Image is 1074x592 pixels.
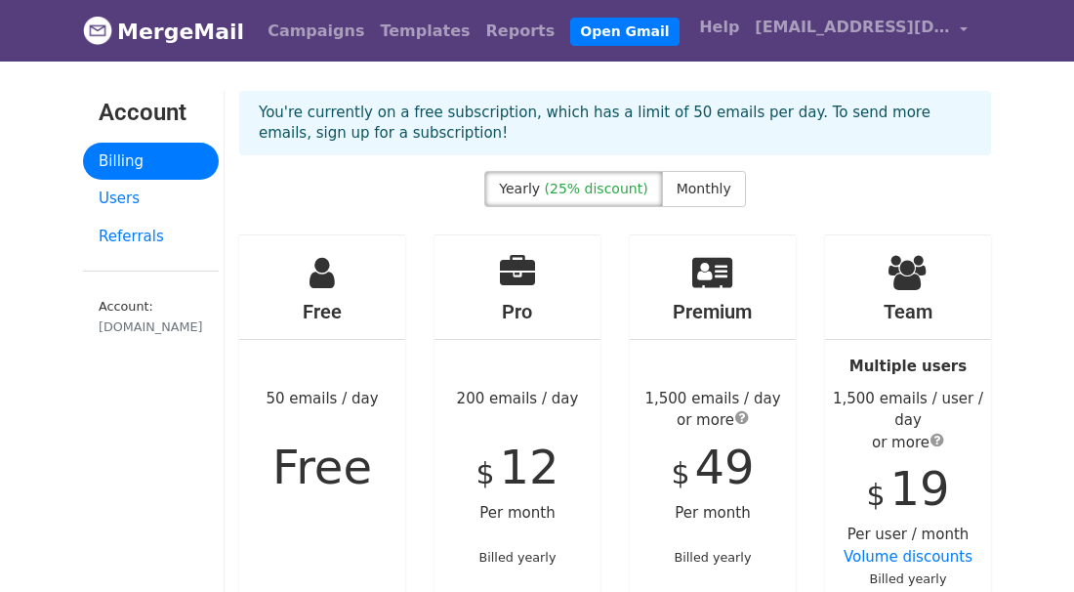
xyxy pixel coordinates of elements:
[825,300,991,323] h4: Team
[694,440,754,494] span: 49
[849,358,967,375] strong: Multiple users
[99,299,203,336] small: Account:
[479,550,557,565] small: Billed yearly
[260,12,372,51] a: Campaigns
[83,180,219,218] a: Users
[755,16,950,39] span: [EMAIL_ADDRESS][DOMAIN_NAME]
[870,571,947,586] small: Billed yearly
[630,388,796,432] div: 1,500 emails / day or more
[478,12,563,51] a: Reports
[83,16,112,45] img: MergeMail logo
[747,8,975,54] a: [EMAIL_ADDRESS][DOMAIN_NAME]
[99,317,203,336] div: [DOMAIN_NAME]
[677,181,731,196] span: Monthly
[99,99,203,127] h3: Account
[83,11,244,52] a: MergeMail
[372,12,477,51] a: Templates
[499,440,558,494] span: 12
[499,181,540,196] span: Yearly
[825,388,991,454] div: 1,500 emails / user / day or more
[476,456,495,490] span: $
[691,8,747,47] a: Help
[889,461,949,516] span: 19
[545,181,648,196] span: (25% discount)
[630,300,796,323] h4: Premium
[844,548,972,566] a: Volume discounts
[675,550,752,565] small: Billed yearly
[570,18,679,46] a: Open Gmail
[867,478,886,512] span: $
[239,300,405,323] h4: Free
[672,456,690,490] span: $
[434,300,600,323] h4: Pro
[272,440,372,494] span: Free
[259,103,971,144] p: You're currently on a free subscription, which has a limit of 50 emails per day. To send more ema...
[83,143,219,181] a: Billing
[83,218,219,256] a: Referrals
